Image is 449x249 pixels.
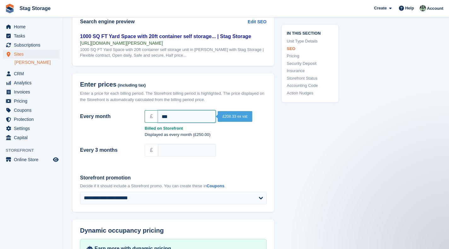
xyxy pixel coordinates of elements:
[80,81,117,88] span: Enter prices
[14,115,52,124] span: Protection
[287,45,333,52] a: SEO
[80,146,137,154] label: Every 3 months
[14,97,52,105] span: Pricing
[287,60,333,66] a: Security Deposit
[287,75,333,81] a: Storefront Status
[374,5,387,11] span: Create
[14,78,52,87] span: Analytics
[118,83,146,88] span: (including tax)
[3,97,60,105] a: menu
[287,30,333,36] span: In this section
[3,124,60,133] a: menu
[6,147,63,154] span: Storefront
[14,106,52,115] span: Coupons
[52,156,60,163] a: Preview store
[427,5,443,12] span: Account
[80,47,267,58] div: 1000 SQ FT Yard Space with 20ft container self storage unit in [PERSON_NAME] with Stag Storage | ...
[80,33,267,40] div: 1000 SQ FT Yard Space with 20ft container self storage... | Stag Storage
[287,53,333,59] a: Pricing
[14,22,52,31] span: Home
[14,59,60,65] a: [PERSON_NAME]
[14,155,52,164] span: Online Store
[405,5,414,11] span: Help
[5,4,14,13] img: stora-icon-8386f47178a22dfd0bd8f6a31ec36ba5ce8667c1dd55bd0f319d3a0aa187defe.svg
[3,115,60,124] a: menu
[80,90,267,103] div: Enter a price for each billing period. The Storefront billing period is highlighted. The price di...
[287,90,333,96] a: Action Nudges
[3,88,60,96] a: menu
[80,174,267,182] label: Storefront promotion
[14,50,52,59] span: Sites
[80,19,248,25] h2: Search engine preview
[3,41,60,49] a: menu
[145,125,267,132] strong: Billed on Storefront
[14,31,52,40] span: Tasks
[3,22,60,31] a: menu
[287,38,333,44] a: Unit Type Details
[17,3,53,14] a: Stag Storage
[14,69,52,78] span: CRM
[3,69,60,78] a: menu
[3,106,60,115] a: menu
[14,133,52,142] span: Capital
[3,31,60,40] a: menu
[14,41,52,49] span: Subscriptions
[145,132,267,138] p: Displayed as every month (£250.00)
[14,124,52,133] span: Settings
[3,133,60,142] a: menu
[287,82,333,89] a: Accounting Code
[287,68,333,74] a: Insurance
[3,155,60,164] a: menu
[80,227,164,234] span: Dynamic occupancy pricing
[420,5,426,11] img: George
[248,19,267,25] a: Edit SEO
[80,40,267,46] div: [URL][DOMAIN_NAME][PERSON_NAME]
[3,78,60,87] a: menu
[14,88,52,96] span: Invoices
[80,183,267,189] p: Decide if it should include a Storefront promo. You can create these in .
[3,50,60,59] a: menu
[207,184,224,188] a: Coupons
[80,113,137,120] label: Every month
